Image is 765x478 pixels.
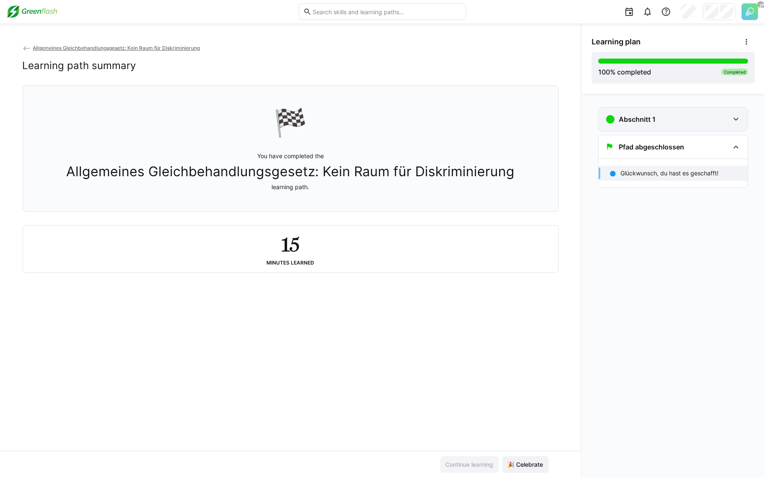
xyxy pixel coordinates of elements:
p: Glückwunsch, du hast es geschafft! [620,169,718,177]
span: Allgemeines Gleichbehandlungsgesetz: Kein Raum für Diskriminierung [33,45,200,51]
p: You have completed the learning path. [67,152,515,191]
a: Allgemeines Gleichbehandlungsgesetz: Kein Raum für Diskriminierung [23,45,200,51]
div: 🏁 [274,106,308,139]
h3: Abschnitt 1 [619,115,656,123]
h2: 15 [281,232,300,257]
div: Minutes learned [267,260,315,266]
span: 🎉 Celebrate [507,460,545,469]
input: Search skills and learning paths… [312,8,462,15]
span: Continue learning [445,460,495,469]
span: Allgemeines Gleichbehandlungsgesetz: Kein Raum für Diskriminierung [67,164,515,180]
div: Completed [721,69,748,75]
span: 100 [598,68,610,76]
h3: Pfad abgeschlossen [619,143,684,151]
button: 🎉 Celebrate [502,456,549,473]
h2: Learning path summary [23,59,136,72]
button: Continue learning [440,456,499,473]
span: Learning plan [592,37,641,46]
div: % completed [598,67,651,77]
